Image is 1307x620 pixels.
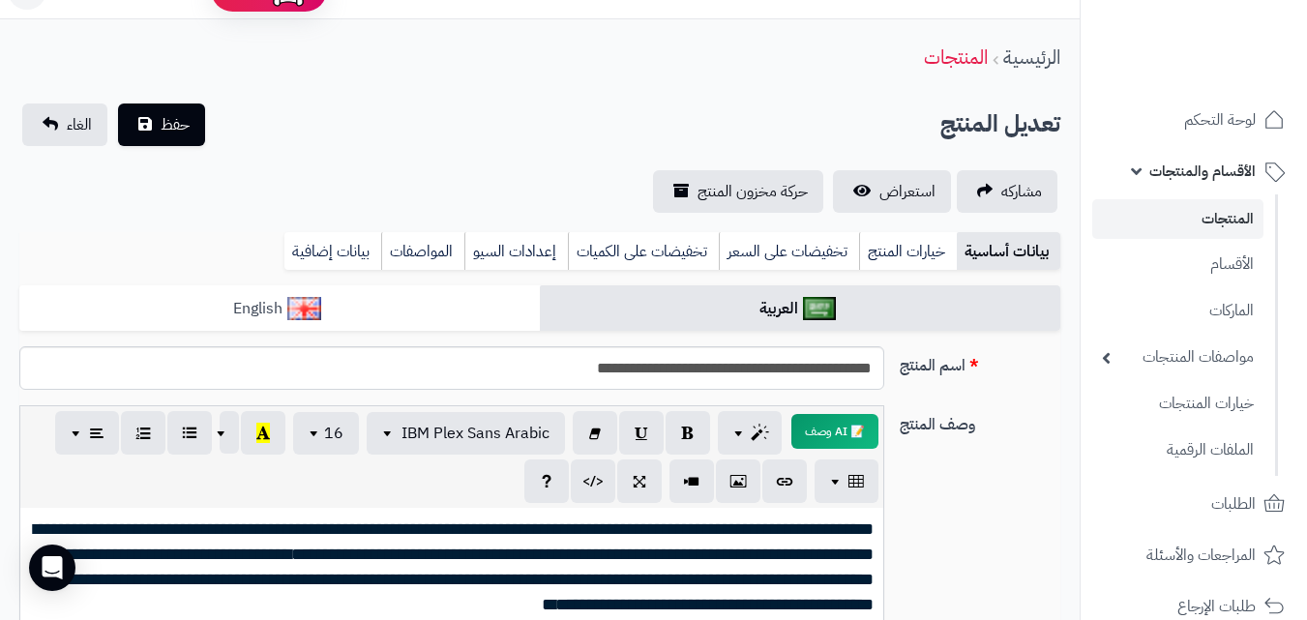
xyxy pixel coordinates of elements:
span: المراجعات والأسئلة [1146,542,1256,569]
label: اسم المنتج [892,346,1068,377]
img: العربية [803,297,837,320]
img: logo-2.png [1175,54,1289,95]
a: مشاركه [957,170,1057,213]
span: الغاء [67,113,92,136]
a: الماركات [1092,290,1263,332]
a: بيانات إضافية [284,232,381,271]
a: الغاء [22,103,107,146]
img: English [287,297,321,320]
button: حفظ [118,103,205,146]
span: استعراض [879,180,936,203]
a: استعراض [833,170,951,213]
button: 16 [293,412,359,455]
button: 📝 AI وصف [791,414,878,449]
a: العربية [540,285,1060,333]
a: المواصفات [381,232,464,271]
a: المنتجات [1092,199,1263,239]
span: مشاركه [1001,180,1042,203]
a: تخفيضات على الكميات [568,232,719,271]
span: 16 [324,422,343,445]
a: حركة مخزون المنتج [653,170,823,213]
a: بيانات أساسية [957,232,1060,271]
a: تخفيضات على السعر [719,232,859,271]
span: الأقسام والمنتجات [1149,158,1256,185]
a: الرئيسية [1003,43,1060,72]
a: المراجعات والأسئلة [1092,532,1295,578]
span: الطلبات [1211,490,1256,517]
h2: تعديل المنتج [940,104,1060,144]
a: إعدادات السيو [464,232,568,271]
span: IBM Plex Sans Arabic [401,422,550,445]
a: خيارات المنتجات [1092,383,1263,425]
a: مواصفات المنتجات [1092,337,1263,378]
a: الأقسام [1092,244,1263,285]
span: طلبات الإرجاع [1177,593,1256,620]
a: الملفات الرقمية [1092,429,1263,471]
span: لوحة التحكم [1184,106,1256,133]
a: لوحة التحكم [1092,97,1295,143]
label: وصف المنتج [892,405,1068,436]
a: المنتجات [924,43,988,72]
button: IBM Plex Sans Arabic [367,412,565,455]
a: الطلبات [1092,481,1295,527]
span: حركة مخزون المنتج [698,180,808,203]
a: English [19,285,540,333]
span: حفظ [161,113,190,136]
a: خيارات المنتج [859,232,957,271]
div: Open Intercom Messenger [29,545,75,591]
